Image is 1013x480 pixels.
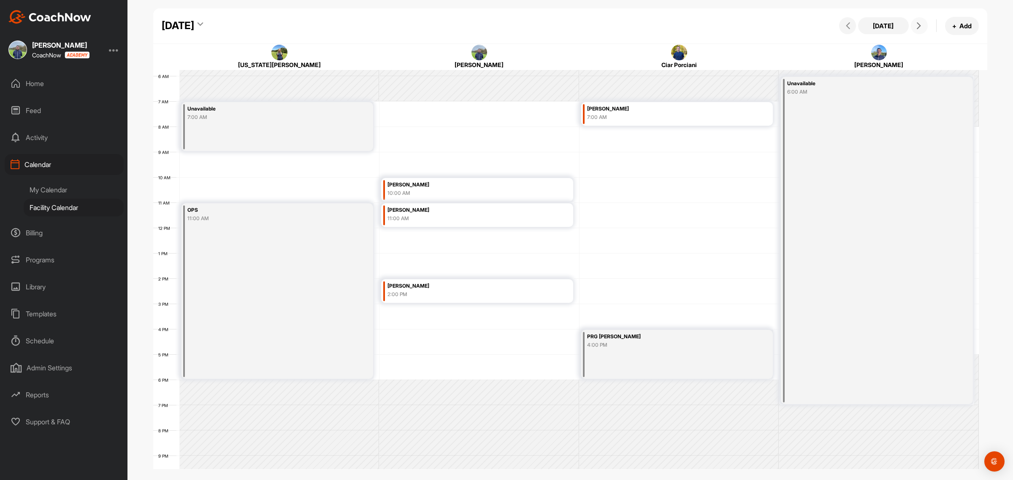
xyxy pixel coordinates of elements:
[187,205,338,215] div: OPS
[5,411,124,432] div: Support & FAQ
[796,60,963,69] div: [PERSON_NAME]
[153,124,177,129] div: 8 AM
[65,51,89,59] img: CoachNow acadmey
[671,45,687,61] img: square_b4d54992daa58f12b60bc3814c733fd4.jpg
[787,79,938,89] div: Unavailable
[5,154,124,175] div: Calendar
[24,181,124,199] div: My Calendar
[5,127,124,148] div: Activity
[858,17,909,34] button: [DATE]
[387,205,538,215] div: [PERSON_NAME]
[5,249,124,270] div: Programs
[153,251,176,256] div: 1 PM
[153,453,177,458] div: 9 PM
[945,17,979,35] button: +Add
[153,378,177,383] div: 6 PM
[596,60,763,69] div: Ciar Porciani
[271,45,287,61] img: square_97d7065dee9584326f299e5bc88bd91d.jpg
[984,451,1005,472] div: Open Intercom Messenger
[871,45,887,61] img: square_909ed3242d261a915dd01046af216775.jpg
[5,100,124,121] div: Feed
[396,60,563,69] div: [PERSON_NAME]
[587,341,738,349] div: 4:00 PM
[787,88,938,96] div: 6:00 AM
[187,215,338,222] div: 11:00 AM
[5,357,124,378] div: Admin Settings
[952,22,956,30] span: +
[8,10,91,24] img: CoachNow
[153,200,178,205] div: 11 AM
[587,104,738,114] div: [PERSON_NAME]
[187,104,338,114] div: Unavailable
[24,199,124,216] div: Facility Calendar
[587,113,738,121] div: 7:00 AM
[387,180,538,190] div: [PERSON_NAME]
[5,330,124,351] div: Schedule
[187,113,338,121] div: 7:00 AM
[153,74,177,79] div: 6 AM
[153,175,179,180] div: 10 AM
[387,281,538,291] div: [PERSON_NAME]
[153,99,177,104] div: 7 AM
[196,60,363,69] div: [US_STATE][PERSON_NAME]
[387,189,538,197] div: 10:00 AM
[387,215,538,222] div: 11:00 AM
[153,226,179,231] div: 12 PM
[153,302,177,307] div: 3 PM
[32,51,89,59] div: CoachNow
[162,18,194,33] div: [DATE]
[587,332,738,342] div: PRG [PERSON_NAME]
[153,327,177,332] div: 4 PM
[153,276,177,281] div: 2 PM
[153,403,176,408] div: 7 PM
[5,222,124,243] div: Billing
[387,291,538,298] div: 2:00 PM
[153,150,177,155] div: 9 AM
[153,428,177,433] div: 8 PM
[5,303,124,324] div: Templates
[153,352,177,357] div: 5 PM
[5,73,124,94] div: Home
[5,276,124,297] div: Library
[32,42,89,49] div: [PERSON_NAME]
[8,40,27,59] img: square_e7f01a7cdd3d5cba7fa3832a10add056.jpg
[471,45,488,61] img: square_e7f01a7cdd3d5cba7fa3832a10add056.jpg
[5,384,124,405] div: Reports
